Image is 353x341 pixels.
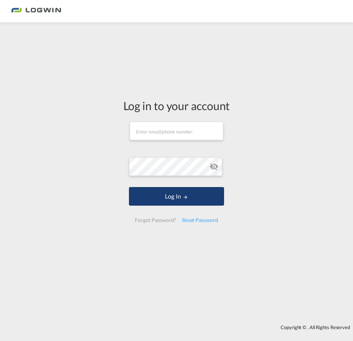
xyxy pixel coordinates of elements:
img: bc73a0e0d8c111efacd525e4c8ad7d32.png [11,3,61,20]
input: Enter email/phone number [130,122,223,140]
div: Reset Password [179,213,221,227]
button: LOGIN [129,187,224,206]
div: Log in to your account [123,98,230,113]
div: Forgot Password? [132,213,179,227]
md-icon: icon-eye-off [210,162,218,171]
